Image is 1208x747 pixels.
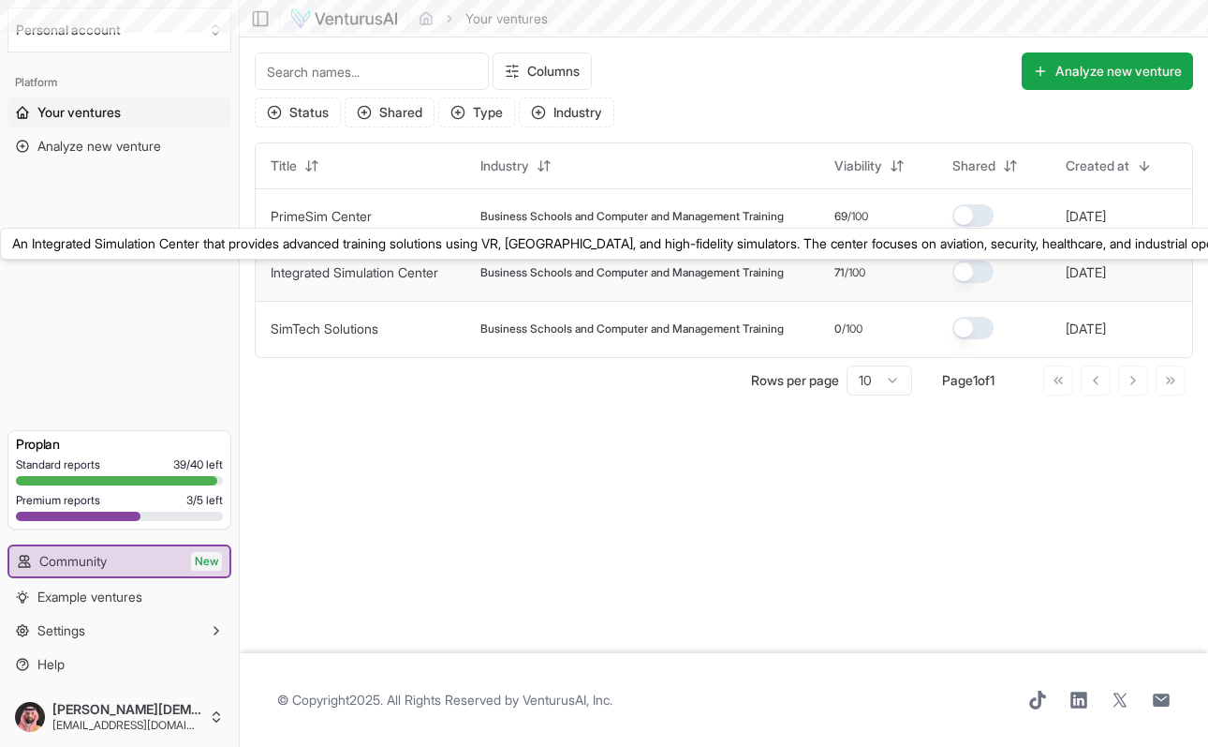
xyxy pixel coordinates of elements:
[845,265,865,280] span: /100
[7,582,231,612] a: Example ventures
[480,209,784,224] span: Business Schools and Computer and Management Training
[480,157,529,175] span: Industry
[480,321,784,336] span: Business Schools and Computer and Management Training
[973,372,978,388] span: 1
[271,321,378,336] a: SimTech Solutions
[271,157,297,175] span: Title
[842,321,862,336] span: /100
[9,546,229,576] a: CommunityNew
[271,263,438,282] button: Integrated Simulation Center
[37,655,65,674] span: Help
[942,372,973,388] span: Page
[37,137,161,156] span: Analyze new venture
[823,151,916,181] button: Viability
[834,209,847,224] span: 69
[7,131,231,161] a: Analyze new venture
[519,97,614,127] button: Industry
[37,621,85,640] span: Settings
[271,320,378,338] button: SimTech Solutions
[191,552,222,571] span: New
[990,372,994,388] span: 1
[952,157,995,175] span: Shared
[1066,207,1106,226] button: [DATE]
[259,151,331,181] button: Title
[37,103,121,122] span: Your ventures
[16,493,100,508] span: Premium reports
[1066,263,1106,282] button: [DATE]
[7,650,231,680] a: Help
[978,372,990,388] span: of
[52,701,201,718] span: [PERSON_NAME][DEMOGRAPHIC_DATA]
[271,208,372,224] a: PrimeSim Center
[15,702,45,732] img: ACg8ocLwqaeAbP2OU-ZTBJvS6u3CwpL6Q909rAwwhsNI8ltiS5SkTyU=s96-c
[277,691,612,710] span: © Copyright 2025 . All Rights Reserved by .
[1054,151,1163,181] button: Created at
[7,616,231,646] button: Settings
[7,97,231,127] a: Your ventures
[469,151,563,181] button: Industry
[16,435,223,454] h3: Pro plan
[271,207,372,226] button: PrimeSim Center
[493,52,592,90] button: Columns
[16,457,100,472] span: Standard reports
[7,695,231,740] button: [PERSON_NAME][DEMOGRAPHIC_DATA][EMAIL_ADDRESS][DOMAIN_NAME]
[173,457,223,472] span: 39 / 40 left
[834,321,842,336] span: 0
[834,157,882,175] span: Viability
[7,67,231,97] div: Platform
[37,588,142,606] span: Example ventures
[1022,52,1193,90] button: Analyze new venture
[271,264,438,280] a: Integrated Simulation Center
[480,265,784,280] span: Business Schools and Computer and Management Training
[255,52,489,90] input: Search names...
[186,493,223,508] span: 3 / 5 left
[255,97,341,127] button: Status
[39,552,107,571] span: Community
[941,151,1029,181] button: Shared
[847,209,868,224] span: /100
[345,97,435,127] button: Shared
[834,265,845,280] span: 71
[438,97,515,127] button: Type
[52,718,201,733] span: [EMAIL_ADDRESS][DOMAIN_NAME]
[1066,157,1129,175] span: Created at
[751,371,839,390] p: Rows per page
[523,692,610,708] a: VenturusAI, Inc
[1066,320,1106,338] button: [DATE]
